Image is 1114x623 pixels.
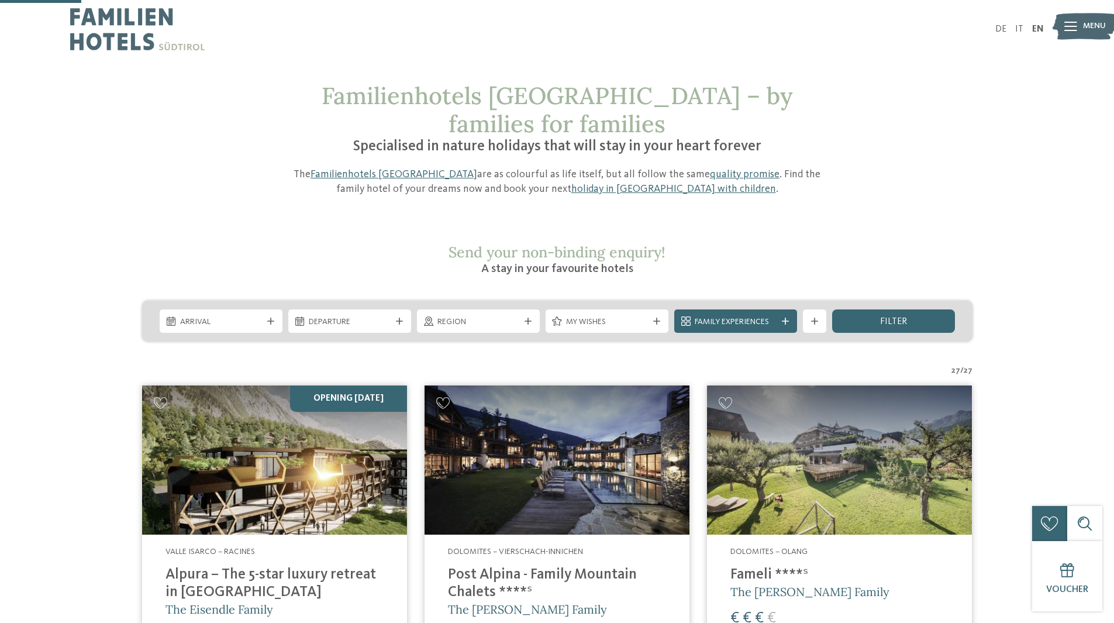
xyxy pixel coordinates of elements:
[1046,585,1088,594] span: Voucher
[448,602,607,617] span: The [PERSON_NAME] Family
[449,243,665,261] span: Send your non-binding enquiry!
[322,81,792,139] span: Familienhotels [GEOGRAPHIC_DATA] – by families for families
[437,316,519,328] span: Region
[448,548,583,556] span: Dolomites – Vierschach-Innichen
[730,584,889,599] span: The [PERSON_NAME] Family
[280,167,835,197] p: The are as colourful as life itself, but all follow the same . Find the family hotel of your drea...
[566,316,648,328] span: My wishes
[571,184,776,194] a: holiday in [GEOGRAPHIC_DATA] with children
[311,169,477,180] a: Familienhotels [GEOGRAPHIC_DATA]
[951,365,960,377] span: 27
[309,316,391,328] span: Departure
[960,365,964,377] span: /
[165,548,255,556] span: Valle Isarco – Racines
[964,365,972,377] span: 27
[165,566,384,601] h4: Alpura – The 5-star luxury retreat in [GEOGRAPHIC_DATA]
[425,385,689,535] img: Post Alpina - Family Mountain Chalets ****ˢ
[1032,25,1044,34] a: EN
[880,317,907,326] span: filter
[710,169,780,180] a: quality promise
[707,385,972,535] img: Looking for family hotels? Find the best ones here!
[142,385,407,535] img: Looking for family hotels? Find the best ones here!
[995,25,1006,34] a: DE
[481,263,633,275] span: A stay in your favourite hotels
[448,566,666,601] h4: Post Alpina - Family Mountain Chalets ****ˢ
[695,316,777,328] span: Family Experiences
[180,316,262,328] span: Arrival
[1015,25,1023,34] a: IT
[353,139,761,154] span: Specialised in nature holidays that will stay in your heart forever
[1083,20,1106,32] span: Menu
[1032,541,1102,611] a: Voucher
[730,548,808,556] span: Dolomites – Olang
[165,602,273,617] span: The Eisendle Family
